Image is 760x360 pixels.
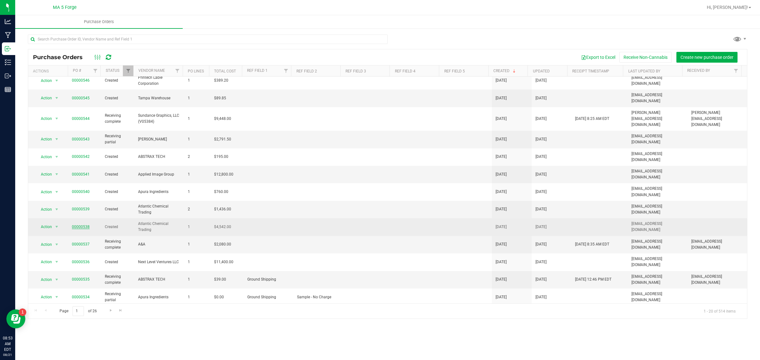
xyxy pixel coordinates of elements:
[188,116,207,122] span: 1
[105,224,130,230] span: Created
[631,110,683,128] span: [PERSON_NAME][EMAIL_ADDRESS][DOMAIN_NAME]
[53,114,61,123] span: select
[105,171,130,177] span: Created
[72,137,90,141] a: 00000543
[35,222,53,231] span: Action
[297,294,339,300] span: Sample - No Charge
[214,241,231,247] span: $2,080.00
[5,18,11,25] inline-svg: Analytics
[105,206,130,212] span: Created
[631,256,683,268] span: [EMAIL_ADDRESS][DOMAIN_NAME]
[73,306,84,316] input: 1
[116,306,125,315] a: Go to the last page
[214,206,231,212] span: $1,436.00
[138,113,180,125] span: Sundance Graphics, LLC (V05384)
[138,75,180,87] span: Printech Lable Corporation
[19,308,26,316] iframe: Resource center unread badge
[53,135,61,144] span: select
[188,154,207,160] span: 2
[3,352,12,357] p: 08/21
[53,258,61,266] span: select
[105,78,130,84] span: Created
[535,241,547,247] span: [DATE]
[72,116,90,121] a: 00000544
[496,241,507,247] span: [DATE]
[496,189,507,195] span: [DATE]
[496,206,507,212] span: [DATE]
[3,335,12,352] p: 08:53 AM EDT
[72,225,90,229] a: 00000538
[188,171,207,177] span: 1
[631,133,683,145] span: [EMAIL_ADDRESS][DOMAIN_NAME]
[707,5,748,10] span: Hi, [PERSON_NAME]!
[35,135,53,144] span: Action
[35,152,53,161] span: Action
[53,188,61,196] span: select
[15,15,183,28] a: Purchase Orders
[138,276,180,282] span: ABSTRAX TECH
[575,241,609,247] span: [DATE] 8:35 AM EDT
[72,96,90,100] a: 00000545
[138,294,180,300] span: Apura Ingredients
[105,239,130,251] span: Receiving complete
[5,32,11,38] inline-svg: Manufacturing
[188,78,207,84] span: 1
[138,136,180,142] span: [PERSON_NAME]
[631,168,683,180] span: [EMAIL_ADDRESS][DOMAIN_NAME]
[631,291,683,303] span: [EMAIL_ADDRESS][DOMAIN_NAME]
[75,19,123,25] span: Purchase Orders
[105,274,130,286] span: Receiving complete
[138,95,180,101] span: Tampa Warehouse
[35,275,53,284] span: Action
[35,240,53,249] span: Action
[619,52,672,63] button: Receive Non-Cannabis
[395,69,415,73] a: Ref Field 4
[496,136,507,142] span: [DATE]
[687,68,710,73] a: Received By
[699,306,741,316] span: 1 - 20 of 514 items
[535,224,547,230] span: [DATE]
[138,189,180,195] span: Apura Ingredients
[535,136,547,142] span: [DATE]
[53,170,61,179] span: select
[535,154,547,160] span: [DATE]
[535,171,547,177] span: [DATE]
[172,65,183,76] a: Filter
[681,55,733,60] span: Create new purchase order
[138,221,180,233] span: Atlantic Chemical Trading
[214,154,228,160] span: $195.00
[53,152,61,161] span: select
[105,95,130,101] span: Created
[138,154,180,160] span: ABSTRAX TECH
[35,293,53,301] span: Action
[35,94,53,102] span: Action
[53,5,77,10] span: MA 5 Forge
[575,276,611,282] span: [DATE] 12:46 PM EDT
[247,68,268,73] a: Ref Field 1
[628,69,660,73] a: Last Updated By
[53,240,61,249] span: select
[105,189,130,195] span: Created
[28,34,388,44] input: Search Purchase Order ID, Vendor Name and Ref Field 1
[214,276,226,282] span: $39.00
[691,239,743,251] span: [EMAIL_ADDRESS][DOMAIN_NAME]
[496,171,507,177] span: [DATE]
[105,133,130,145] span: Receiving partial
[138,203,180,215] span: Atlantic Chemical Trading
[105,259,130,265] span: Created
[631,151,683,163] span: [EMAIL_ADDRESS][DOMAIN_NAME]
[214,78,228,84] span: $389.20
[53,222,61,231] span: select
[631,75,683,87] span: [EMAIL_ADDRESS][DOMAIN_NAME]
[533,69,550,73] a: Updated
[106,306,115,315] a: Go to the next page
[496,95,507,101] span: [DATE]
[33,54,89,61] span: Purchase Orders
[575,116,609,122] span: [DATE] 8:25 AM EDT
[5,59,11,65] inline-svg: Inventory
[535,206,547,212] span: [DATE]
[214,259,233,265] span: $11,400.00
[631,239,683,251] span: [EMAIL_ADDRESS][DOMAIN_NAME]
[188,259,207,265] span: 1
